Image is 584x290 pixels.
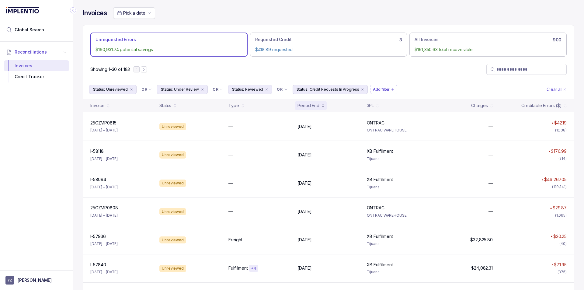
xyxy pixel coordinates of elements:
p: 25CZMP0815 [90,120,116,126]
p: I-57840 [90,262,106,268]
search: Date Range Picker [117,10,145,16]
div: remove content [264,87,269,92]
span: Reconciliations [15,49,47,55]
li: Filter Chip Reviewed [228,85,272,94]
div: Unreviewed [159,180,186,187]
p: [DATE] – [DATE] [90,127,118,133]
p: $42.19 [554,120,567,126]
button: Filter Chip Unreviewed [89,85,137,94]
p: — [228,208,233,215]
p: [DATE] [297,152,311,158]
li: Filter Chip Connector undefined [277,87,287,92]
div: Status [159,103,171,109]
h6: 900 [553,37,561,42]
p: + 4 [251,266,256,271]
p: Unreviewed [106,86,128,93]
p: Showing 1-30 of 183 [90,66,130,72]
span: User initials [5,276,14,285]
p: $46,267.05 [544,176,567,183]
div: Remaining page entries [90,66,130,72]
button: Filter Chip Add filter [370,85,397,94]
div: Invoices [9,60,64,71]
p: [DATE] – [DATE] [90,184,118,190]
div: remove content [200,87,205,92]
div: Invoice [90,103,105,109]
p: All Invoices [415,37,438,43]
button: Reconciliations [4,45,69,59]
div: (1,538) [555,127,567,133]
p: [DATE] [297,237,311,243]
div: Unreviewed [159,151,186,159]
p: Credit Requests In Progress [310,86,359,93]
li: Filter Chip Connector undefined [141,87,152,92]
div: (375) [558,269,567,275]
button: Clear Filters [545,85,568,94]
h6: 3 [399,37,402,42]
img: red pointer upwards [551,264,553,265]
p: Status: [232,86,244,93]
p: [DATE] [297,265,311,271]
p: $29.87 [553,205,567,211]
div: remove content [129,87,134,92]
button: Filter Chip Under Review [157,85,208,94]
div: (119,241) [552,184,567,190]
div: Unreviewed [159,208,186,215]
p: [DATE] – [DATE] [90,241,118,247]
p: — [488,180,493,186]
div: Collapse Icon [69,7,77,14]
p: $32,825.80 [470,237,493,243]
p: Tijuana [367,241,429,247]
p: OR [141,87,147,92]
p: — [228,180,233,186]
p: I-58094 [90,176,106,183]
ul: Filter Group [89,85,545,94]
p: Status: [297,86,308,93]
p: OR [277,87,283,92]
p: ONTRAC WAREHOUSE [367,212,429,218]
ul: Action Tab Group [90,33,567,57]
div: Unreviewed [159,123,186,130]
p: Under Review [174,86,199,93]
p: Status: [93,86,105,93]
p: [DATE] [297,124,311,130]
p: Freight [228,237,242,243]
img: red pointer upwards [550,207,552,209]
img: red pointer upwards [548,151,550,152]
img: red pointer upwards [551,236,552,237]
div: remove content [360,87,365,92]
p: $20.25 [553,233,567,239]
div: Reconciliations [4,59,69,84]
div: Unreviewed [159,236,186,244]
p: XB Fulfillment [367,233,393,239]
div: Unreviewed [159,265,186,272]
p: Tijuana [367,156,429,162]
p: Status: [161,86,173,93]
div: Creditable Errors ($) [521,103,562,109]
span: Global Search [15,27,44,33]
p: Requested Credit [255,37,292,43]
p: 25CZMP0808 [90,205,118,211]
p: XB Fulfillment [367,176,393,183]
p: ONTRAC [367,120,384,126]
p: ONTRAC WAREHOUSE [367,127,429,133]
p: [DATE] – [DATE] [90,269,118,275]
h4: Invoices [83,9,107,17]
p: $161,350.63 total recoverable [415,47,561,53]
p: [DATE] [297,208,311,215]
p: — [228,124,233,130]
button: Filter Chip Connector undefined [210,85,226,94]
p: [DATE] [297,180,311,186]
p: XB Fulfillment [367,148,393,154]
p: $24,082.31 [471,265,493,271]
button: Filter Chip Credit Requests In Progress [293,85,368,94]
span: Pick a date [123,10,145,16]
p: XB Fulfillment [367,262,393,268]
p: — [488,208,493,215]
div: Credit Tracker [9,71,64,82]
p: ONTRAC [367,205,384,211]
li: Filter Chip Connector undefined [213,87,223,92]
